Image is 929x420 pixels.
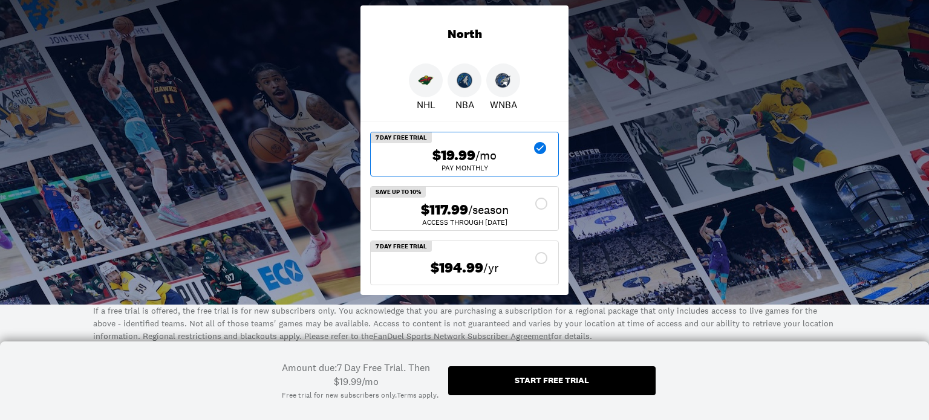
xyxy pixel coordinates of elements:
[431,259,483,277] span: $194.99
[483,259,499,276] span: /yr
[371,187,426,198] div: Save Up To 10%
[373,331,551,341] a: FanDuel Sports Network Subscriber Agreement
[468,201,509,218] span: /season
[495,73,511,88] img: Lynx
[93,305,836,343] p: If a free trial is offered, the free trial is for new subscribers only. You acknowledge that you ...
[371,132,432,143] div: 7 Day Free Trial
[421,201,468,219] span: $117.99
[455,97,474,112] p: NBA
[475,147,497,164] span: /mo
[417,97,435,112] p: NHL
[490,97,517,112] p: WNBA
[360,5,569,63] div: North
[273,361,438,388] div: Amount due: 7 Day Free Trial. Then $19.99/mo
[515,376,589,384] div: Start free trial
[282,390,438,401] div: Free trial for new subscribers only. .
[418,73,434,88] img: Wild
[457,73,472,88] img: Timberwolves
[380,219,549,226] div: ACCESS THROUGH [DATE]
[397,390,437,401] a: Terms apply
[432,147,475,164] span: $19.99
[380,164,549,172] div: Pay Monthly
[371,241,432,252] div: 7 Day Free Trial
